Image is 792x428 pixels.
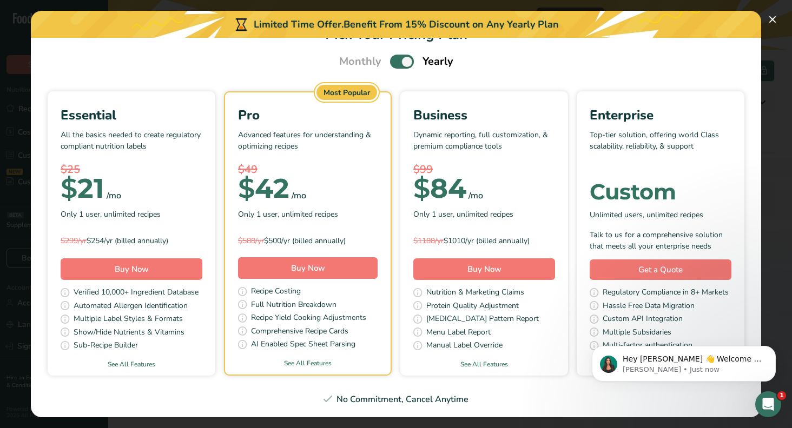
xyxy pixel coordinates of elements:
span: Regulatory Compliance in 8+ Markets [603,286,729,300]
p: Advanced features for understanding & optimizing recipes [238,129,378,162]
div: Enterprise [590,105,731,125]
span: $ [61,172,77,205]
div: Business [413,105,555,125]
div: $99 [413,162,555,178]
div: $49 [238,162,378,178]
span: Verified 10,000+ Ingredient Database [74,286,199,300]
span: Comprehensive Recipe Cards [251,325,348,339]
div: /mo [292,189,306,202]
div: Most Popular [316,85,377,100]
button: Buy Now [61,258,202,280]
span: Manual Label Override [426,339,503,353]
div: Benefit From 15% Discount on Any Yearly Plan [344,17,559,32]
span: Full Nutrition Breakdown [251,299,336,312]
div: 84 [413,178,466,199]
iframe: Intercom live chat [755,391,781,417]
div: $254/yr (billed annually) [61,235,202,246]
div: $500/yr (billed annually) [238,235,378,246]
div: Essential [61,105,202,125]
div: /mo [107,189,121,202]
div: 42 [238,178,289,199]
span: Multiple Label Styles & Formats [74,313,183,326]
span: Custom API Integration [603,313,683,326]
div: Pro [238,105,378,125]
span: Show/Hide Nutrients & Vitamins [74,326,184,340]
div: No Commitment, Cancel Anytime [44,393,748,406]
span: Automated Allergen Identification [74,300,188,313]
span: Hassle Free Data Migration [603,300,695,313]
span: Menu Label Report [426,326,491,340]
a: See All Features [48,359,215,369]
div: Talk to us for a comprehensive solution that meets all your enterprise needs [590,229,731,252]
span: Yearly [423,54,453,70]
span: [MEDICAL_DATA] Pattern Report [426,313,539,326]
span: Monthly [339,54,381,70]
p: Top-tier solution, offering world Class scalability, reliability, & support [590,129,731,162]
div: 21 [61,178,104,199]
span: $588/yr [238,236,264,246]
span: Only 1 user, unlimited recipes [238,209,338,220]
a: See All Features [225,358,391,368]
p: Dynamic reporting, full customization, & premium compliance tools [413,129,555,162]
div: $25 [61,162,202,178]
div: /mo [468,189,483,202]
span: Buy Now [115,264,149,275]
span: Buy Now [467,264,501,275]
div: $1010/yr (billed annually) [413,235,555,246]
iframe: Intercom notifications message [576,323,792,399]
span: AI Enabled Spec Sheet Parsing [251,338,355,352]
span: Only 1 user, unlimited recipes [413,209,513,220]
a: See All Features [400,359,568,369]
span: 1 [777,391,786,400]
button: Buy Now [238,257,378,279]
span: Sub-Recipe Builder [74,339,138,353]
span: Buy Now [291,263,325,273]
span: Recipe Yield Cooking Adjustments [251,312,366,325]
span: Unlimited users, unlimited recipes [590,209,703,220]
div: Custom [590,181,731,203]
span: $ [413,172,430,205]
div: Limited Time Offer. [31,11,761,38]
button: Buy Now [413,258,555,280]
span: $299/yr [61,236,87,246]
span: Only 1 user, unlimited recipes [61,209,161,220]
p: All the basics needed to create regulatory compliant nutrition labels [61,129,202,162]
span: Protein Quality Adjustment [426,300,519,313]
span: $ [238,172,255,205]
span: Get a Quote [638,264,683,276]
span: Nutrition & Marketing Claims [426,286,524,300]
a: Get a Quote [590,259,731,280]
span: $1188/yr [413,236,444,246]
span: Recipe Costing [251,285,301,299]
